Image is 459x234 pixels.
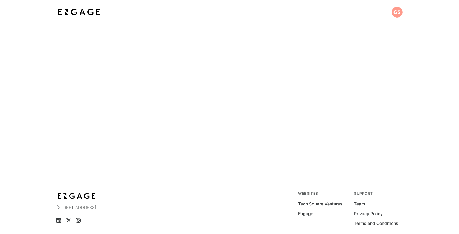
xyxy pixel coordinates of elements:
ul: Social media [56,218,162,223]
a: Team [354,201,365,207]
div: Support [354,191,403,196]
button: Open profile menu [392,7,403,18]
a: Terms and Conditions [354,220,398,226]
a: Privacy Policy [354,211,383,217]
a: Tech Square Ventures [298,201,342,207]
a: X (Twitter) [66,218,71,223]
img: bdf1fb74-1727-4ba0-a5bd-bc74ae9fc70b.jpeg [56,7,101,18]
a: LinkedIn [56,218,61,223]
div: Websites [298,191,347,196]
img: Profile picture of Gareth Sudul [392,7,403,18]
img: bdf1fb74-1727-4ba0-a5bd-bc74ae9fc70b.jpeg [56,191,97,201]
a: Engage [298,211,313,217]
a: Instagram [76,218,81,223]
p: [STREET_ADDRESS] [56,205,162,211]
